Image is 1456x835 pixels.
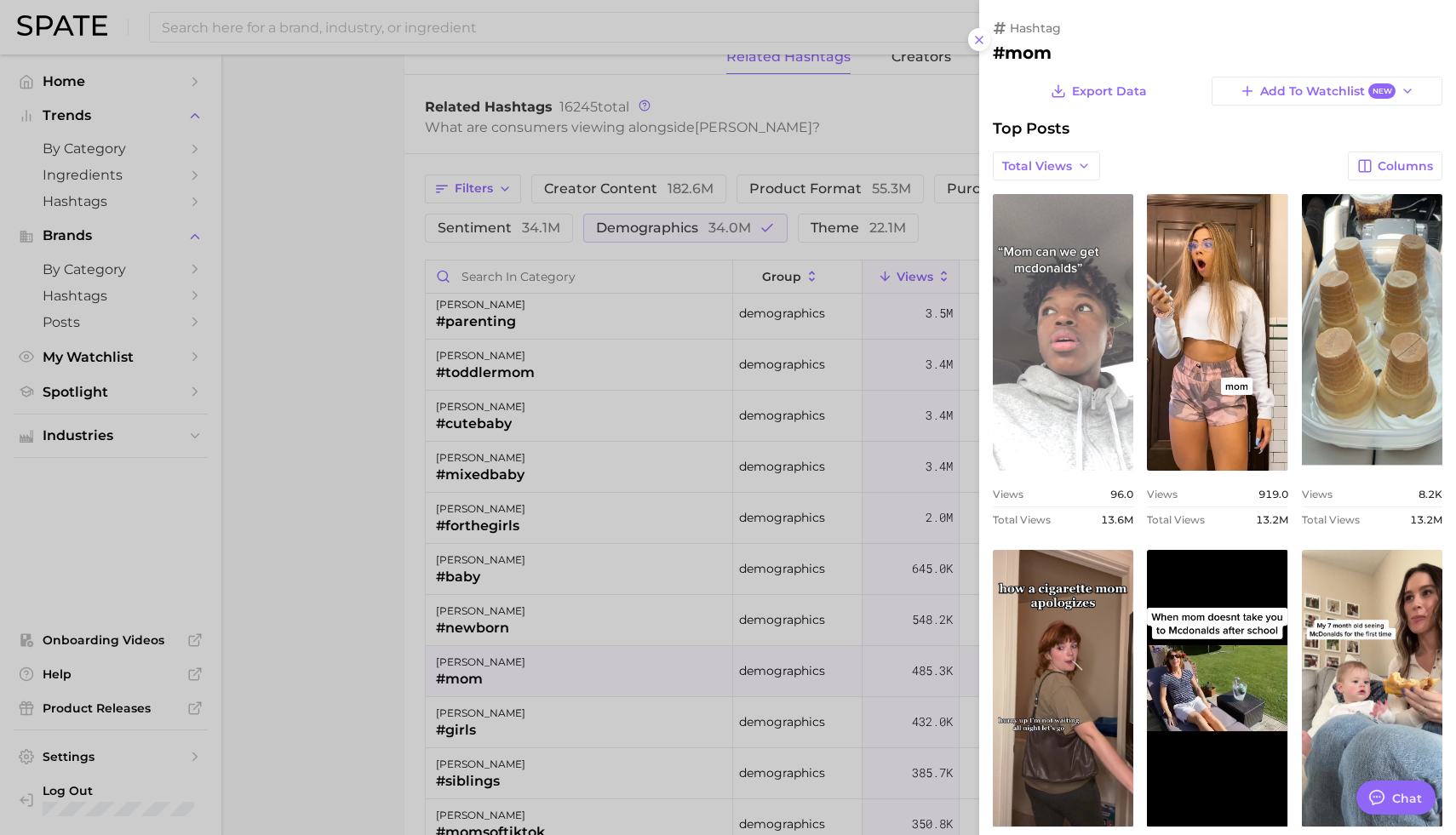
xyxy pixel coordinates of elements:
[1368,83,1396,100] span: New
[1258,488,1288,500] span: 919.0
[1147,488,1178,500] span: Views
[1348,152,1442,180] button: Columns
[1101,513,1133,526] span: 13.6m
[1072,84,1147,99] span: Export Data
[1302,513,1360,526] span: Total Views
[993,119,1069,138] span: Top Posts
[1010,20,1061,36] span: hashtag
[993,488,1023,500] span: Views
[1147,513,1205,526] span: Total Views
[1410,513,1442,526] span: 13.2m
[1302,488,1333,500] span: Views
[1002,159,1072,174] span: Total Views
[993,43,1442,63] h2: #mom
[1110,488,1133,500] span: 96.0
[993,152,1100,180] button: Total Views
[1212,77,1442,106] button: Add to WatchlistNew
[1260,83,1396,100] span: Add to Watchlist
[1419,488,1442,500] span: 8.2k
[993,513,1051,526] span: Total Views
[1256,513,1288,526] span: 13.2m
[1378,159,1433,174] span: Columns
[1046,77,1150,106] button: Export Data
